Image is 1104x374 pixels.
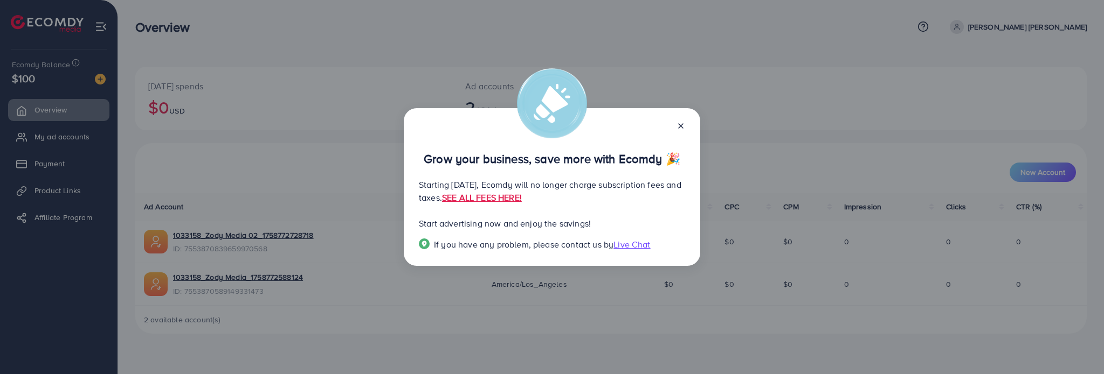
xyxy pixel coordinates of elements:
img: Popup guide [419,238,430,249]
a: SEE ALL FEES HERE! [442,192,522,203]
span: If you have any problem, please contact us by [434,238,613,250]
p: Starting [DATE], Ecomdy will no longer charge subscription fees and taxes. [419,178,685,204]
p: Start advertising now and enjoy the savings! [419,217,685,230]
img: alert [517,68,587,138]
span: Live Chat [613,238,650,250]
p: Grow your business, save more with Ecomdy 🎉 [419,152,685,165]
